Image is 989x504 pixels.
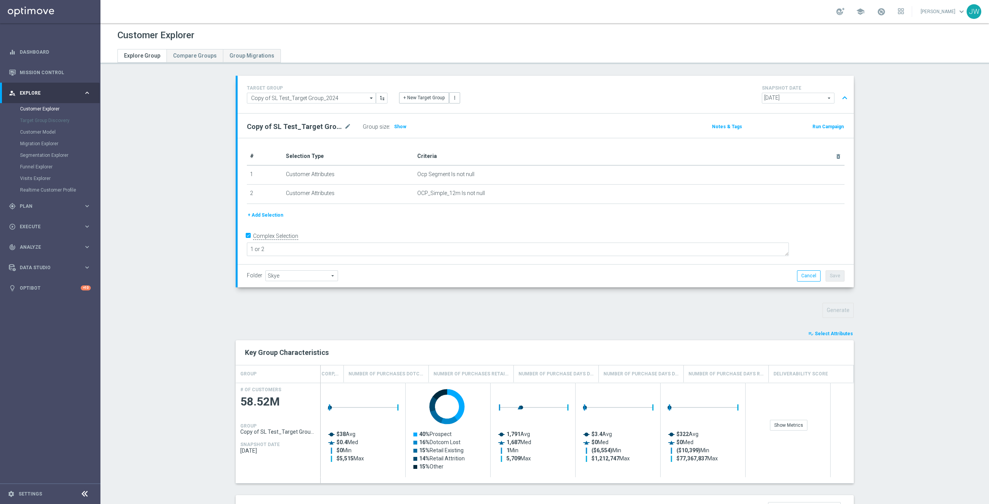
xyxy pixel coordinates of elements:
i: keyboard_arrow_right [83,243,91,251]
label: Complex Selection [253,232,298,240]
tspan: $77,367,837 [676,455,707,462]
text: Avg [676,431,698,437]
tspan: 15% [419,447,430,453]
tspan: ($6,554) [591,447,612,454]
text: Med [506,439,531,445]
text: Min [506,447,518,453]
i: delete_forever [835,153,841,160]
button: Save [826,270,845,281]
button: Run Campaign [812,122,845,131]
div: Customer Explorer [20,103,100,115]
div: JW [967,4,981,19]
a: Mission Control [20,62,91,83]
tspan: 16% [419,439,430,445]
i: gps_fixed [9,203,16,210]
div: equalizer Dashboard [8,49,91,55]
text: Min [336,447,352,453]
tspan: $322 [676,431,689,437]
span: Criteria [417,153,437,159]
span: OCP_Simple_12m Is not null [417,190,485,197]
tspan: $0.4 [336,439,348,445]
span: Copy of SL Test_Target Group_2024 [240,429,316,435]
i: keyboard_arrow_right [83,202,91,210]
div: TARGET GROUP arrow_drop_down + New Target Group more_vert SNAPSHOT DATE arrow_drop_down expand_less [247,83,845,105]
text: Prospect [419,431,452,437]
span: Plan [20,204,83,209]
i: person_search [9,90,16,97]
button: + Add Selection [247,211,284,219]
span: Explore Group [124,53,160,59]
i: more_vert [452,95,457,100]
text: Min [591,447,621,454]
text: Avg [336,431,355,437]
h2: Copy of SL Test_Target Group_2024 [247,122,343,131]
tspan: $0 [676,439,683,445]
span: Group Migrations [229,53,274,59]
div: gps_fixed Plan keyboard_arrow_right [8,203,91,209]
h1: Customer Explorer [117,30,194,41]
div: Optibot [9,278,91,298]
label: : [389,124,390,130]
button: lightbulb Optibot +10 [8,285,91,291]
i: play_circle_outline [9,223,16,230]
text: Avg [591,431,612,437]
div: Funnel Explorer [20,161,100,173]
text: Med [336,439,358,445]
a: Segmentation Explorer [20,152,80,158]
div: Show Metrics [770,420,807,431]
span: school [856,7,865,16]
tspan: 14% [419,455,430,462]
label: Folder [247,272,262,279]
i: keyboard_arrow_right [83,223,91,230]
text: Max [506,455,531,462]
i: keyboard_arrow_right [83,264,91,271]
h4: Number of Purchase Days Dotcom, Lifetime [518,367,594,381]
div: Data Studio [9,264,83,271]
tspan: $1,212,747 [591,455,619,462]
button: playlist_add_check Select Attributes [807,329,854,338]
text: Retail Existing [419,447,464,453]
input: Copy of SL Test_Target Group_2024 [247,93,376,104]
button: expand_less [839,91,850,105]
h2: Key Group Characteristics [245,348,845,357]
h4: TARGET GROUP [247,85,387,91]
h4: GROUP [240,423,257,429]
h4: GROUP [240,367,257,381]
span: Select Attributes [815,331,853,336]
a: [PERSON_NAME]keyboard_arrow_down [920,6,967,17]
button: Data Studio keyboard_arrow_right [8,265,91,271]
ul: Tabs [117,49,281,63]
span: Ocp Segment Is not null [417,171,474,178]
button: person_search Explore keyboard_arrow_right [8,90,91,96]
div: Analyze [9,244,83,251]
tspan: $5,515 [336,455,353,462]
text: Avg [506,431,530,437]
button: Cancel [797,270,821,281]
a: Settings [19,492,42,496]
button: Mission Control [8,70,91,76]
div: Visits Explorer [20,173,100,184]
span: 58.52M [240,394,316,409]
text: Dotcom Lost [419,439,461,445]
i: track_changes [9,244,16,251]
div: Press SPACE to select this row. [236,383,321,477]
span: keyboard_arrow_down [957,7,966,16]
a: Optibot [20,278,81,298]
h4: # OF CUSTOMERS [240,387,281,392]
h4: SNAPSHOT DATE [762,85,851,91]
tspan: 15% [419,463,430,470]
div: Target Group Discovery [20,115,100,126]
tspan: $0 [336,447,343,453]
button: play_circle_outline Execute keyboard_arrow_right [8,224,91,230]
a: Realtime Customer Profile [20,187,80,193]
h4: Number of Purchases Dotcom, Lifetime [348,367,424,381]
a: Visits Explorer [20,175,80,182]
td: 1 [247,165,283,185]
text: Max [591,455,630,462]
td: Customer Attributes [283,185,414,204]
button: track_changes Analyze keyboard_arrow_right [8,244,91,250]
h4: Deliverability Score [773,367,828,381]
